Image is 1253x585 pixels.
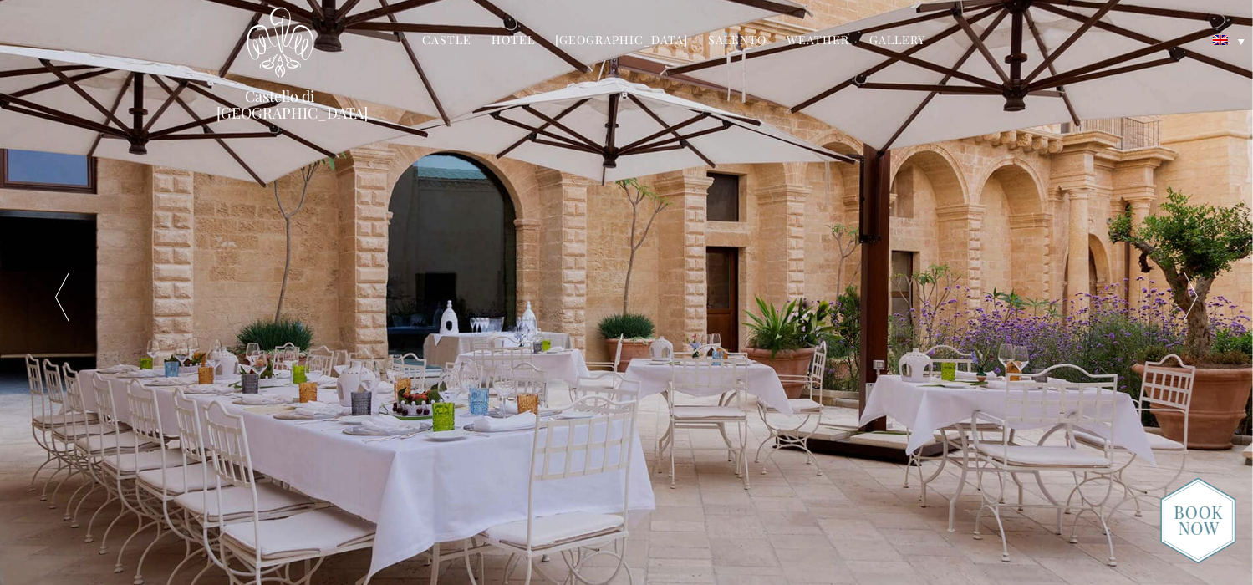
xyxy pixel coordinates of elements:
[708,32,767,51] a: Salento
[787,32,849,51] a: Weather
[247,7,313,78] img: Castello di Ugento
[217,88,343,121] a: Castello di [GEOGRAPHIC_DATA]
[869,32,925,51] a: Gallery
[555,32,688,51] a: [GEOGRAPHIC_DATA]
[422,32,471,51] a: Castle
[492,32,535,51] a: Hotel
[1160,477,1236,564] img: new-booknow.png
[1213,35,1228,45] img: English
